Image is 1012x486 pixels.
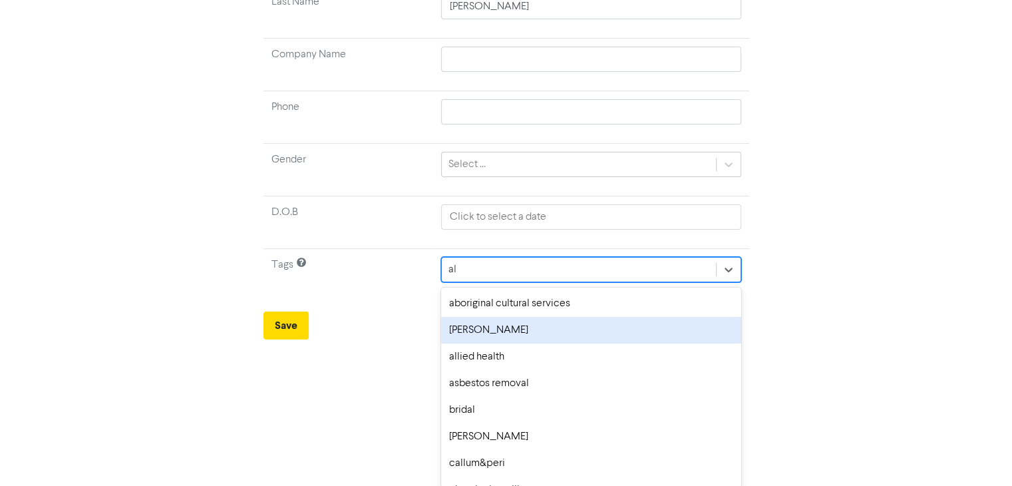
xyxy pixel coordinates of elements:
[441,423,741,450] div: [PERSON_NAME]
[263,312,309,340] button: Save
[263,144,434,196] td: Gender
[263,196,434,249] td: D.O.B
[441,450,741,477] div: callum&peri
[441,290,741,317] div: aboriginal cultural services
[441,344,741,370] div: allied health
[441,204,741,230] input: Click to select a date
[441,317,741,344] div: [PERSON_NAME]
[448,156,486,172] div: Select ...
[263,249,434,302] td: Tags
[263,39,434,91] td: Company Name
[945,422,1012,486] iframe: Chat Widget
[441,397,741,423] div: bridal
[441,370,741,397] div: asbestos removal
[263,91,434,144] td: Phone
